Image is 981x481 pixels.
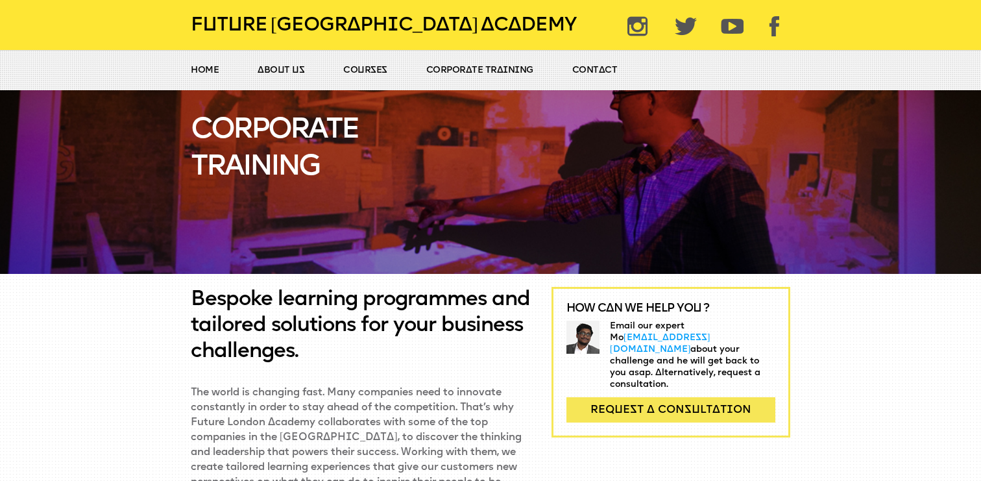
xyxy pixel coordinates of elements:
div: Future [191,16,267,36]
span: Home [191,66,219,75]
span: Corporate Training [426,66,533,75]
div: Email our expert Mo about your challenge and he will get back to you asap. Alternatively, request... [610,321,775,391]
a: Home [191,51,232,90]
span: Courses [343,66,387,75]
div: [GEOGRAPHIC_DATA] [271,16,478,36]
a: About us [245,51,317,90]
h5: How can we help you ? [566,302,775,317]
a: Courses [330,51,400,90]
span: training [191,147,319,184]
span: About us [258,66,304,75]
a: Corporate Training [413,51,546,90]
span: Contact [572,66,618,75]
h3: Bespoke learning programmes and tailored solutions for your business challenges. [191,287,534,365]
span: Corporate [191,110,358,147]
div: Academy [481,16,576,36]
a: Contact [559,51,631,90]
img: mo.jpg [566,321,599,354]
a: [EMAIL_ADDRESS][DOMAIN_NAME] [610,333,710,354]
a: Request a CONSULTATION [566,397,775,423]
